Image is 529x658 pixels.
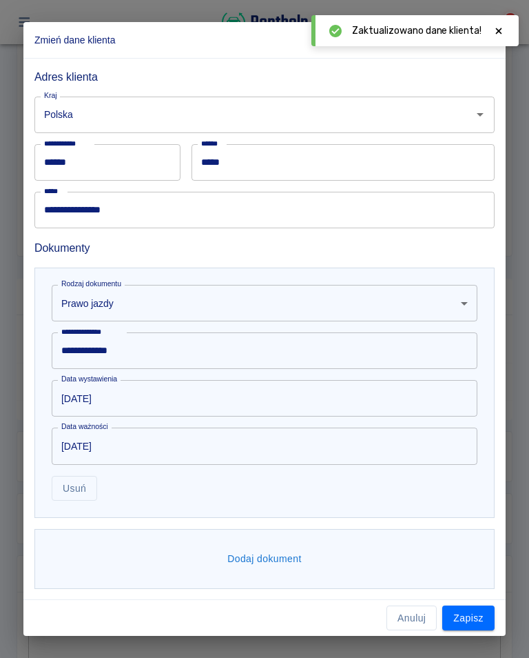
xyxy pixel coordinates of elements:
[23,22,506,58] h2: Zmień dane klienta
[34,68,495,86] h6: Adres klienta
[386,606,437,631] button: Anuluj
[61,279,121,289] label: Rodzaj dokumentu
[442,606,495,631] button: Zapisz
[352,23,481,38] span: Zaktualizowano dane klienta!
[52,428,468,464] input: Choose date, selected date is 1 lip 2026
[61,421,108,432] label: Data ważności
[52,285,477,321] div: Prawo jazdy
[222,546,307,572] button: Dodaj dokument
[44,90,57,101] label: Kraj
[34,239,495,257] h6: Dokumenty
[470,105,490,124] button: Otwórz
[61,374,117,384] label: Data wystawienia
[52,380,468,417] input: Choose date, selected date is 1 lip 2016
[52,476,97,501] button: Usuń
